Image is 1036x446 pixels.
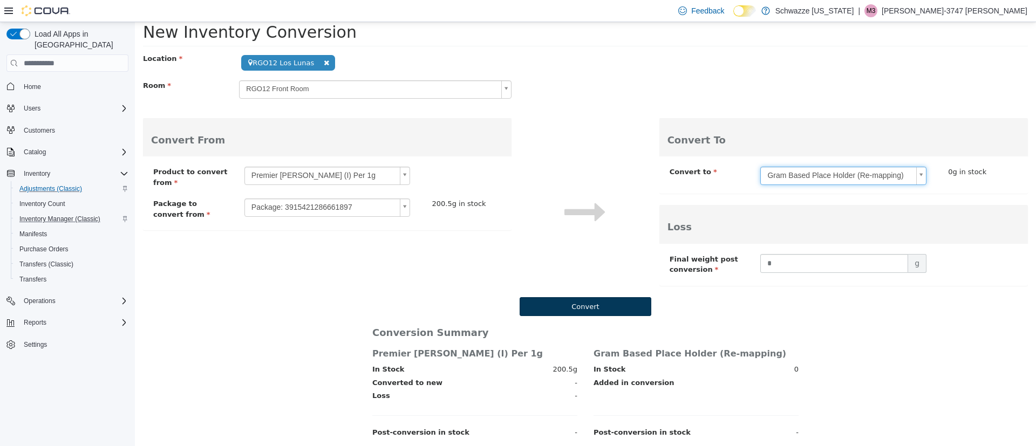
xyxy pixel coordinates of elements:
[15,243,73,256] a: Purchase Orders
[15,273,128,286] span: Transfers
[24,83,41,91] span: Home
[533,113,885,123] h3: Convert To
[22,5,70,16] img: Cova
[24,318,46,327] span: Reports
[691,5,724,16] span: Feedback
[418,342,442,353] span: 200.5g
[440,355,442,366] span: -
[2,315,133,330] button: Reports
[11,242,133,257] button: Purchase Orders
[440,368,442,379] span: -
[15,258,78,271] a: Transfers (Classic)
[773,232,792,251] span: g
[440,405,442,416] span: -
[19,167,54,180] button: Inventory
[15,182,86,195] a: Adjustments (Classic)
[15,182,128,195] span: Adjustments (Classic)
[18,146,92,164] span: Product to convert from
[813,145,877,155] div: 0g in stock
[104,58,377,77] a: RGO12 Front Room
[11,211,133,227] button: Inventory Manager (Classic)
[2,166,133,181] button: Inventory
[24,104,40,113] span: Users
[626,145,777,162] span: Gram Based Place Holder (Re-mapping)
[110,145,276,163] a: Premier [PERSON_NAME] (I) Per 1g
[535,233,603,252] span: Final weight post conversion
[8,59,36,67] span: Room
[2,122,133,138] button: Customers
[237,368,255,379] label: Loss
[661,405,664,416] span: -
[2,337,133,352] button: Settings
[459,327,664,337] h4: Gram Based Place Holder (Re-mapping)
[15,212,105,225] a: Inventory Manager (Classic)
[19,245,69,253] span: Purchase Orders
[19,294,128,307] span: Operations
[15,228,128,241] span: Manifests
[19,338,51,351] a: Settings
[864,4,877,17] div: Michelle-3747 Tolentino
[24,297,56,305] span: Operations
[733,5,756,17] input: Dark Mode
[237,355,308,366] label: Converted to new
[11,227,133,242] button: Manifests
[105,59,362,76] span: RGO12 Front Room
[11,196,133,211] button: Inventory Count
[19,316,128,329] span: Reports
[237,305,442,316] h3: Conversion Summary
[533,200,885,210] h3: Loss
[15,243,128,256] span: Purchase Orders
[24,126,55,135] span: Customers
[19,167,128,180] span: Inventory
[19,102,128,115] span: Users
[858,4,860,17] p: |
[110,145,261,162] span: Premier [PERSON_NAME] (I) Per 1g
[19,260,73,269] span: Transfers (Classic)
[18,177,76,196] span: Package to convert from
[19,316,51,329] button: Reports
[16,113,369,123] h3: Convert From
[110,177,261,194] span: Package: 3915421286661897
[2,145,133,160] button: Catalog
[11,257,133,272] button: Transfers (Classic)
[2,101,133,116] button: Users
[110,176,276,195] a: Package: 3915421286661897
[237,405,335,416] label: Post-conversion in stock
[30,29,128,50] span: Load All Apps in [GEOGRAPHIC_DATA]
[19,184,82,193] span: Adjustments (Classic)
[24,169,50,178] span: Inventory
[297,176,361,187] div: 200.5g in stock
[15,197,70,210] a: Inventory Count
[867,4,876,17] span: M3
[19,102,45,115] button: Users
[19,338,128,351] span: Settings
[19,294,60,307] button: Operations
[19,215,100,223] span: Inventory Manager (Classic)
[15,197,128,210] span: Inventory Count
[2,78,133,94] button: Home
[19,123,128,137] span: Customers
[8,32,47,40] span: Location
[882,4,1027,17] p: [PERSON_NAME]-3747 [PERSON_NAME]
[19,146,50,159] button: Catalog
[237,327,442,337] h4: Premier [PERSON_NAME] (I) Per 1g
[11,181,133,196] button: Adjustments (Classic)
[24,148,46,156] span: Catalog
[19,80,45,93] a: Home
[19,230,47,238] span: Manifests
[8,1,222,19] span: New Inventory Conversion
[15,228,51,241] a: Manifests
[106,33,200,49] span: RGO12 Los Lunas
[775,4,854,17] p: Schwazze [US_STATE]
[19,79,128,93] span: Home
[15,258,128,271] span: Transfers (Classic)
[24,340,47,349] span: Settings
[19,200,65,208] span: Inventory Count
[6,74,128,380] nav: Complex example
[2,293,133,308] button: Operations
[459,405,556,416] label: Post-conversion in stock
[659,342,664,353] span: 0
[19,146,128,159] span: Catalog
[15,273,51,286] a: Transfers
